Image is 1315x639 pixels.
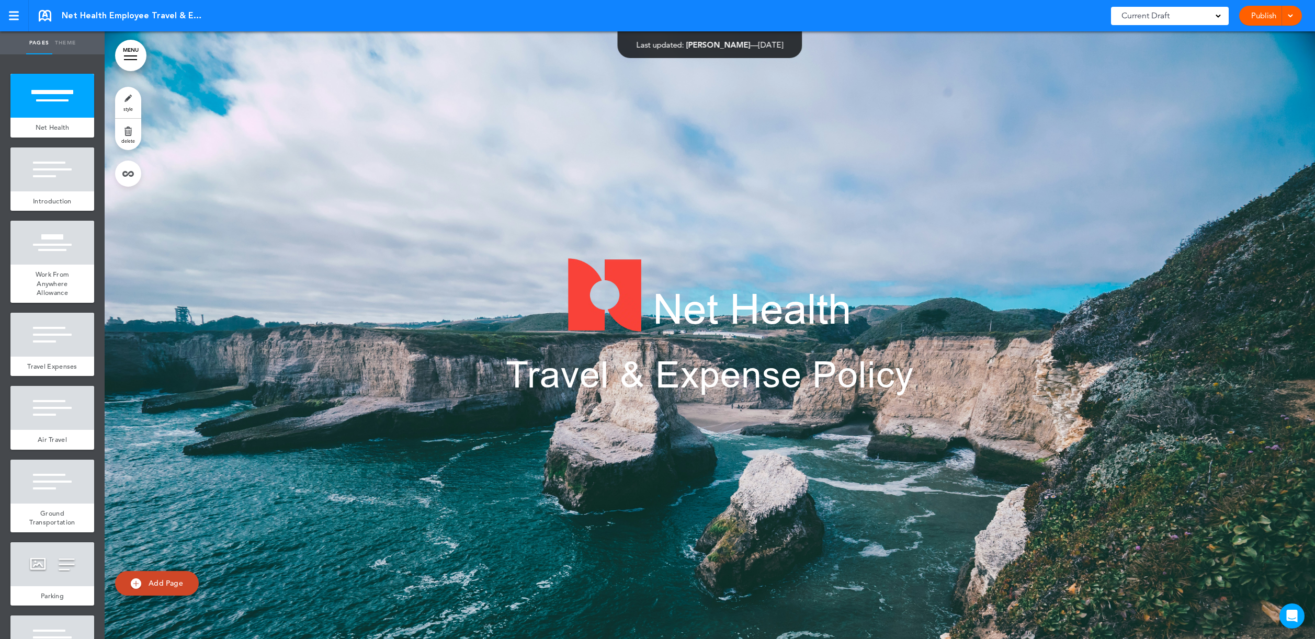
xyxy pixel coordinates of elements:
[115,40,146,71] a: MENU
[33,197,72,206] span: Introduction
[115,119,141,150] a: delete
[36,270,70,297] span: Work From Anywhere Allowance
[10,430,94,450] a: Air Travel
[10,504,94,532] a: Ground Transportation
[149,578,183,588] span: Add Page
[10,265,94,303] a: Work From Anywhere Allowance
[27,362,77,371] span: Travel Expenses
[123,106,133,112] span: style
[637,41,784,49] div: —
[758,40,784,50] span: [DATE]
[568,258,641,332] img: NetHealth_Brandmarks_RGB_Symbol.png.webp
[686,40,751,50] span: [PERSON_NAME]
[506,351,914,400] span: Travel & Expense Policy
[115,87,141,118] a: style
[26,31,52,54] a: Pages
[1279,603,1305,629] div: Open Intercom Messenger
[1121,8,1170,23] span: Current Draft
[52,31,78,54] a: Theme
[653,282,852,338] span: Net Health
[131,578,141,589] img: add.svg
[10,191,94,211] a: Introduction
[10,118,94,138] a: Net Health
[1247,6,1280,26] a: Publish
[115,571,199,596] a: Add Page
[29,509,75,527] span: Ground Transportation
[41,591,64,600] span: Parking
[38,435,67,444] span: Air Travel
[36,123,70,132] span: Net Health
[10,357,94,376] a: Travel Expenses
[10,586,94,606] a: Parking
[637,40,684,50] span: Last updated:
[62,10,203,21] span: Net Health Employee Travel & Expense Policy
[121,138,135,144] span: delete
